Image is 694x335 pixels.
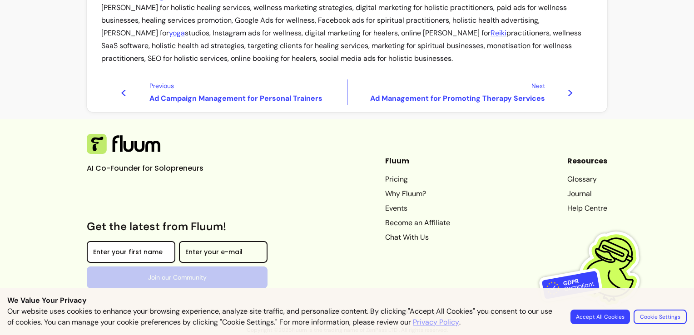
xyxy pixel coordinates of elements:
p: Our website uses cookies to enhance your browsing experience, analyze site traffic, and personali... [7,306,560,328]
a: Why Fluum? [385,188,450,199]
span: Ad Management for Promoting Therapy Services [351,92,545,105]
a: Pricing [385,174,450,185]
span: < [120,84,159,100]
span: Ad Campaign Management for Personal Trainers [149,92,344,105]
span: Previous [149,81,344,90]
h3: Get the latest from Fluum! [87,219,268,234]
a: Reiki [491,28,506,38]
img: Fluum Logo [87,134,160,154]
button: Cookie Settings [634,310,687,324]
span: > [535,84,574,100]
a: Help Centre [567,203,607,214]
input: Enter your first name [93,249,169,258]
a: NextAd Management for Promoting Therapy Services> [347,79,593,105]
a: <PreviousAd Campaign Management for Personal Trainers [101,79,347,105]
header: Fluum [385,156,450,167]
header: Resources [567,156,607,167]
p: AI Co-Founder for Solopreneurs [87,163,223,174]
a: yoga [169,28,185,38]
a: Journal [567,188,607,199]
a: Chat With Us [385,232,450,243]
a: Privacy Policy [413,317,459,328]
p: [PERSON_NAME] for holistic healing services, wellness marketing strategies, digital marketing for... [101,1,593,65]
span: Next [351,81,545,90]
a: Glossary [567,174,607,185]
a: Events [385,203,450,214]
a: Become an Affiliate [385,217,450,228]
p: We Value Your Privacy [7,295,687,306]
img: Fluum is GDPR compliant [539,212,653,326]
input: Enter your e-mail [185,249,261,258]
button: Accept All Cookies [570,310,630,324]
